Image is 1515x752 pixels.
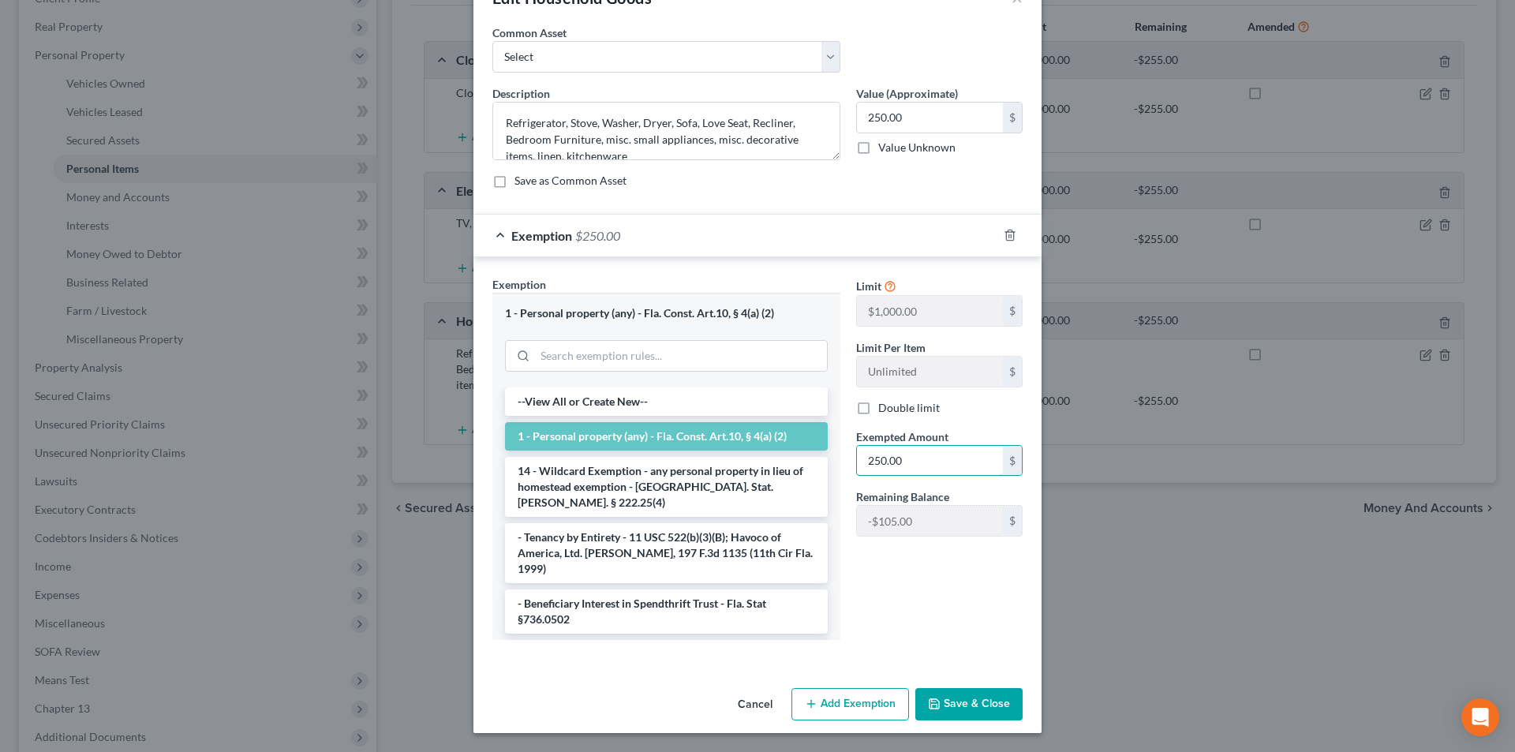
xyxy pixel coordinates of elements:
[1003,296,1022,326] div: $
[857,103,1003,133] input: 0.00
[492,278,546,291] span: Exemption
[791,688,909,721] button: Add Exemption
[535,341,827,371] input: Search exemption rules...
[878,400,940,416] label: Double limit
[857,296,1003,326] input: --
[856,430,948,443] span: Exempted Amount
[878,140,956,155] label: Value Unknown
[505,457,828,517] li: 14 - Wildcard Exemption - any personal property in lieu of homestead exemption - [GEOGRAPHIC_DATA...
[725,690,785,721] button: Cancel
[492,87,550,100] span: Description
[856,85,958,102] label: Value (Approximate)
[505,387,828,416] li: --View All or Create New--
[575,228,620,243] span: $250.00
[857,357,1003,387] input: --
[505,306,828,321] div: 1 - Personal property (any) - Fla. Const. Art.10, § 4(a) (2)
[1003,506,1022,536] div: $
[505,523,828,583] li: - Tenancy by Entirety - 11 USC 522(b)(3)(B); Havoco of America, Ltd. [PERSON_NAME], 197 F.3d 1135...
[915,688,1023,721] button: Save & Close
[1003,446,1022,476] div: $
[856,279,881,293] span: Limit
[492,24,567,41] label: Common Asset
[857,506,1003,536] input: --
[856,488,949,505] label: Remaining Balance
[514,173,627,189] label: Save as Common Asset
[1461,698,1499,736] div: Open Intercom Messenger
[1003,357,1022,387] div: $
[505,422,828,451] li: 1 - Personal property (any) - Fla. Const. Art.10, § 4(a) (2)
[511,228,572,243] span: Exemption
[1003,103,1022,133] div: $
[857,446,1003,476] input: 0.00
[505,589,828,634] li: - Beneficiary Interest in Spendthrift Trust - Fla. Stat §736.0502
[856,339,926,356] label: Limit Per Item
